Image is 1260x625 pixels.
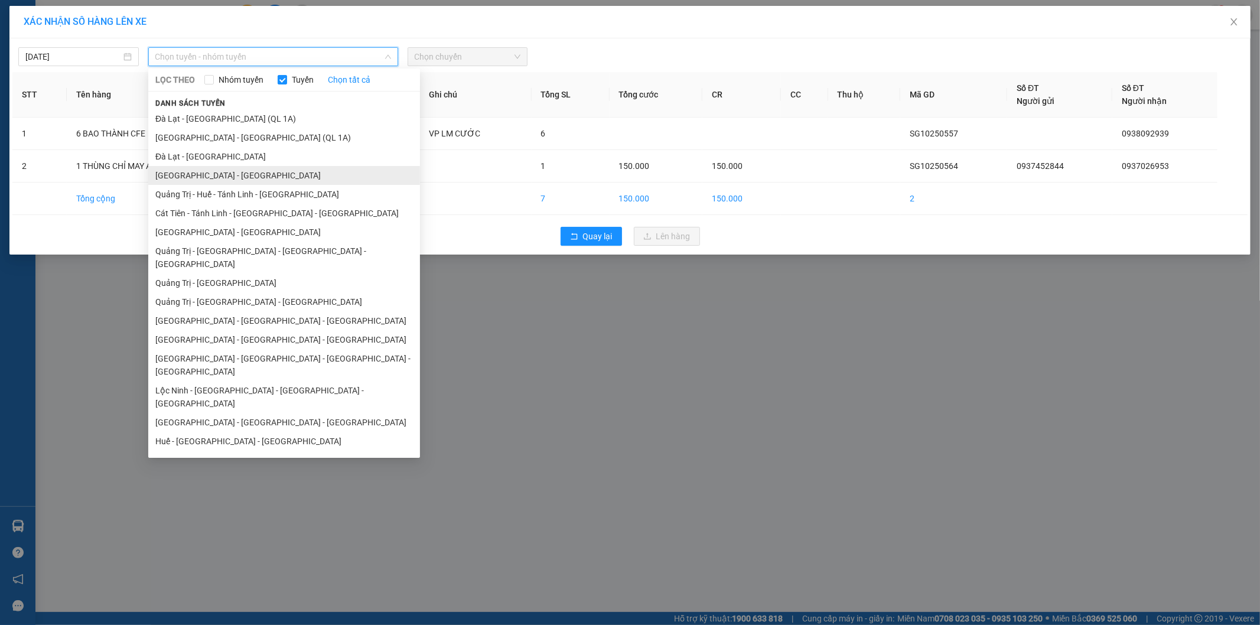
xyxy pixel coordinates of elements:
span: Người gửi [1017,96,1054,106]
input: 13/10/2025 [25,50,121,63]
button: uploadLên hàng [634,227,700,246]
span: SG10250564 [910,161,958,171]
th: CC [781,72,828,118]
li: [GEOGRAPHIC_DATA] - [GEOGRAPHIC_DATA] - [GEOGRAPHIC_DATA] - [GEOGRAPHIC_DATA] [148,349,420,381]
span: 150.000 [619,161,650,171]
li: Đà Lạt - Quảng Trị [148,451,420,470]
span: Số ĐT [1122,83,1144,93]
td: 150.000 [702,183,781,215]
span: 0938092939 [1122,129,1169,138]
li: Quảng Trị - [GEOGRAPHIC_DATA] - [GEOGRAPHIC_DATA] - [GEOGRAPHIC_DATA] [148,242,420,274]
li: Đà Lạt - [GEOGRAPHIC_DATA] (QL 1A) [148,109,420,128]
th: STT [12,72,67,118]
span: 0937026953 [89,34,154,47]
td: 6 BAO THÀNH CFE [67,118,226,150]
span: rollback [570,232,578,242]
li: [GEOGRAPHIC_DATA] - [GEOGRAPHIC_DATA] [148,223,420,242]
span: Danh sách tuyến [148,98,233,109]
td: 7 [532,183,610,215]
span: 0937452844 [5,54,70,67]
span: Số ĐT [1017,83,1039,93]
span: VP LM CƯỚC [429,129,481,138]
td: 1 [12,118,67,150]
span: VP Q12 [22,69,60,82]
span: Tuyến [287,73,318,86]
li: [GEOGRAPHIC_DATA] - [GEOGRAPHIC_DATA] - [GEOGRAPHIC_DATA] [148,413,420,432]
span: LỌC THEO [155,73,195,86]
span: 0937452844 [1017,161,1064,171]
span: 6 [541,129,546,138]
span: down [385,53,392,60]
li: [GEOGRAPHIC_DATA] - [GEOGRAPHIC_DATA] - [GEOGRAPHIC_DATA] [148,311,420,330]
td: 2 [12,150,67,183]
th: Thu hộ [828,72,900,118]
td: 150.000 [610,183,702,215]
button: rollbackQuay lại [561,227,622,246]
span: close [1229,17,1239,27]
p: Gửi: [5,26,87,52]
th: Ghi chú [420,72,532,118]
span: Giao: [89,50,154,100]
td: 2 [900,183,1007,215]
span: VP An Sương [5,26,55,52]
span: 150.000 [712,161,743,171]
li: Cát Tiên - Tánh Linh - [GEOGRAPHIC_DATA] - [GEOGRAPHIC_DATA] [148,204,420,223]
span: 0937026953 [1122,161,1169,171]
span: 1 [541,161,546,171]
th: CR [702,72,781,118]
span: SG10250557 [910,129,958,138]
li: Huế - [GEOGRAPHIC_DATA] - [GEOGRAPHIC_DATA] [148,432,420,451]
li: Lộc Ninh - [GEOGRAPHIC_DATA] - [GEOGRAPHIC_DATA] - [GEOGRAPHIC_DATA] [148,381,420,413]
span: KCN TÂY BẮT HỒ XÁ VĨNH CHẤP VĨNH LINH [89,49,154,101]
li: [GEOGRAPHIC_DATA] - [GEOGRAPHIC_DATA] [148,166,420,185]
a: Chọn tất cả [328,73,370,86]
p: Nhận: [89,6,172,32]
li: [GEOGRAPHIC_DATA] - [GEOGRAPHIC_DATA] - [GEOGRAPHIC_DATA] [148,330,420,349]
span: Nhóm tuyến [214,73,268,86]
li: Quảng Trị - [GEOGRAPHIC_DATA] [148,274,420,292]
li: Đà Lạt - [GEOGRAPHIC_DATA] [148,147,420,166]
span: Quay lại [583,230,613,243]
span: Lấy: [5,70,60,81]
span: XÁC NHẬN SỐ HÀNG LÊN XE [24,16,146,27]
th: Tổng SL [532,72,610,118]
span: Người nhận [1122,96,1167,106]
span: Chọn tuyến - nhóm tuyến [155,48,391,66]
span: VP 330 [PERSON_NAME] [89,6,172,32]
th: Tên hàng [67,72,226,118]
td: 1 THÙNG CHỈ MAY AQ [67,150,226,183]
li: [GEOGRAPHIC_DATA] - [GEOGRAPHIC_DATA] (QL 1A) [148,128,420,147]
li: Quảng Trị - [GEOGRAPHIC_DATA] - [GEOGRAPHIC_DATA] [148,292,420,311]
span: Chọn chuyến [415,48,521,66]
li: Quảng Trị - Huế - Tánh Linh - [GEOGRAPHIC_DATA] [148,185,420,204]
button: Close [1217,6,1251,39]
th: Tổng cước [610,72,702,118]
th: Mã GD [900,72,1007,118]
td: Tổng cộng [67,183,226,215]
